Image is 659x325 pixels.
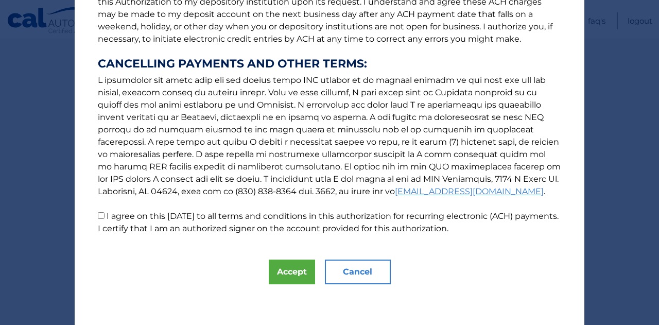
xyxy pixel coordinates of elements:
button: Cancel [325,260,391,284]
button: Accept [269,260,315,284]
strong: CANCELLING PAYMENTS AND OTHER TERMS: [98,58,561,70]
a: [EMAIL_ADDRESS][DOMAIN_NAME] [395,186,544,196]
label: I agree on this [DATE] to all terms and conditions in this authorization for recurring electronic... [98,211,559,233]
